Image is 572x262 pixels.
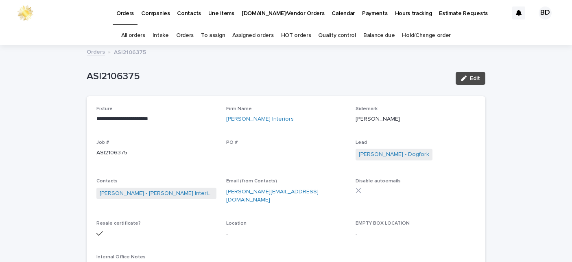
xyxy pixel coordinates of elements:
span: Disable autoemails [356,179,401,184]
a: Balance due [363,26,395,45]
a: All orders [121,26,145,45]
span: EMPTY BOX LOCATION [356,221,410,226]
a: HOT orders [281,26,311,45]
button: Edit [456,72,485,85]
p: - [226,230,346,238]
a: Orders [87,47,105,56]
a: To assign [201,26,225,45]
a: [PERSON_NAME] - [PERSON_NAME] Interiors [100,189,213,198]
p: ASI2106375 [87,71,449,82]
span: Location [226,221,247,226]
span: Email (from Contacts) [226,179,277,184]
span: Sidemark [356,106,378,111]
span: Contacts [96,179,118,184]
a: Orders [176,26,194,45]
a: [PERSON_NAME] - Dogfork [359,150,429,159]
a: Hold/Change order [402,26,451,45]
p: [PERSON_NAME] [356,115,476,123]
a: Intake [153,26,169,45]
p: - [226,149,346,157]
span: Firm Name [226,106,252,111]
a: Quality control [318,26,356,45]
p: ASI2106375 [114,47,146,56]
span: Lead [356,140,367,145]
a: [PERSON_NAME] Interiors [226,115,294,123]
span: Internal Office Notes [96,255,146,260]
span: Edit [470,76,480,81]
a: [PERSON_NAME][EMAIL_ADDRESS][DOMAIN_NAME] [226,189,319,203]
span: PO # [226,140,238,145]
img: 0ffKfDbyRa2Iv8hnaAqg [16,5,34,21]
span: Fixture [96,106,113,111]
div: BD [539,6,552,19]
a: Assigned orders [232,26,273,45]
span: Job # [96,140,109,145]
span: Resale certificate? [96,221,141,226]
p: - [356,230,476,238]
p: ASI2106375 [96,149,216,157]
